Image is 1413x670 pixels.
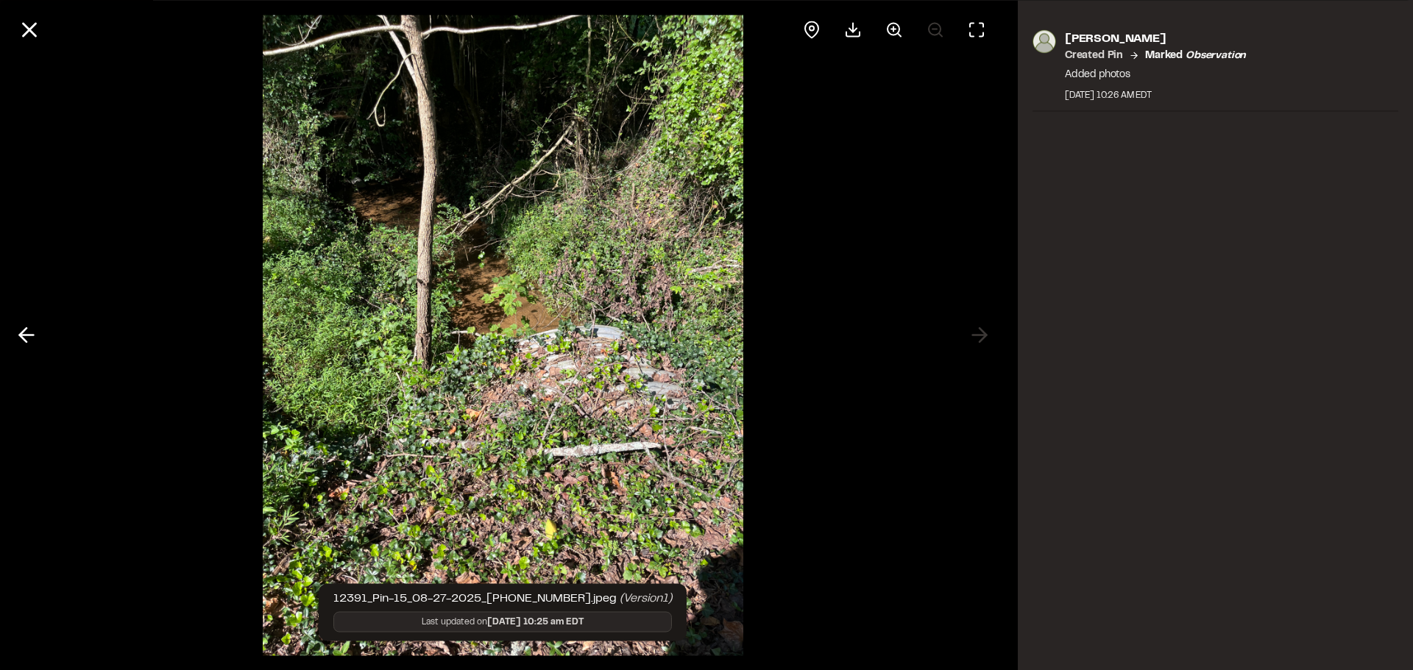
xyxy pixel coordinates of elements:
img: photo [1033,29,1056,53]
p: [PERSON_NAME] [1065,29,1246,47]
div: [DATE] 10:26 AM EDT [1065,88,1246,101]
p: Marked [1145,47,1246,63]
button: Toggle Fullscreen [959,12,994,47]
button: Zoom in [877,12,912,47]
button: Close modal [12,12,47,47]
button: Previous photo [9,318,44,353]
div: View pin on map [794,12,829,47]
p: Created Pin [1065,47,1123,63]
em: observation [1186,51,1246,60]
p: Added photos [1065,66,1246,82]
